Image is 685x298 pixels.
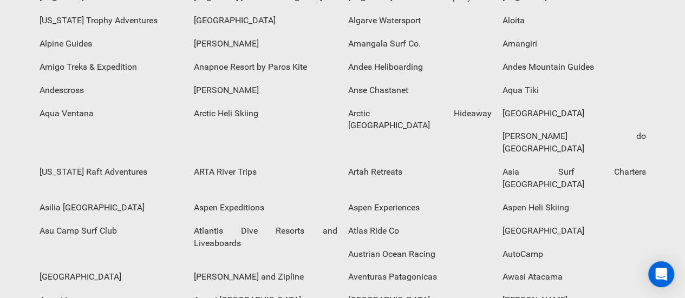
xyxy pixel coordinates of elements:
div: Andescross [34,79,188,102]
div: Andes Mountain Guides [497,56,651,79]
div: Aspen Heli Skiing [497,196,651,220]
div: Amangiri [497,32,651,56]
div: AutoCamp [497,243,651,266]
div: [GEOGRAPHIC_DATA] [188,9,343,32]
div: [US_STATE] Trophy Adventures [34,9,188,32]
div: Asilia [GEOGRAPHIC_DATA] [34,196,188,220]
div: Algarve Watersport [343,9,497,32]
div: Amigo Treks & Expedition [34,56,188,79]
div: [PERSON_NAME] [188,32,343,56]
div: Awasi Atacama [497,266,651,289]
div: Aloita [497,9,651,32]
div: Andes Heliboarding [343,56,497,79]
div: [PERSON_NAME] do [GEOGRAPHIC_DATA] [497,125,651,161]
div: Arctic Heli Skiing [188,102,343,125]
div: [US_STATE] Raft Adventures [34,161,188,184]
div: Aventuras Patagonicas [343,266,497,289]
div: [GEOGRAPHIC_DATA] [34,266,188,289]
div: [PERSON_NAME] [188,79,343,102]
div: [PERSON_NAME] and Zipline [188,266,343,289]
div: Anapnoe Resort by Paros Kite [188,56,343,79]
div: Alpine Guides [34,32,188,56]
div: Aspen Expeditions [188,196,343,220]
div: Asu Camp Surf Club [34,220,188,243]
div: Anse Chastanet [343,79,497,102]
div: Austrian Ocean Racing [343,243,497,266]
div: Aqua Tiki [497,79,651,102]
div: [GEOGRAPHIC_DATA] [497,220,651,243]
div: Atlas Ride Co [343,220,497,243]
div: ARTA River Trips [188,161,343,184]
div: Artah Retreats [343,161,497,184]
div: Arctic Hideaway [GEOGRAPHIC_DATA] [343,102,497,138]
div: Aspen Experiences [343,196,497,220]
div: [GEOGRAPHIC_DATA] [497,102,651,125]
div: Amangala Surf Co. [343,32,497,56]
div: Asia Surf Charters [GEOGRAPHIC_DATA] [497,161,651,196]
div: Aqua Ventana [34,102,188,125]
div: Atlantis Dive Resorts and Liveaboards [188,220,343,255]
div: Open Intercom Messenger [648,261,674,287]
